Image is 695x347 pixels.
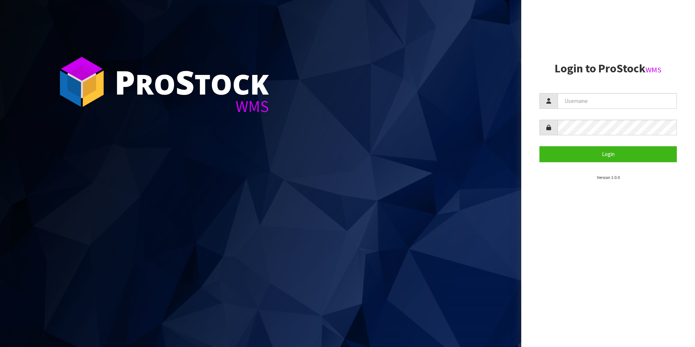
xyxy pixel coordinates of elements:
[115,98,269,115] div: WMS
[597,175,620,180] small: Version 1.0.0
[55,55,109,109] img: ProStock Cube
[539,146,677,162] button: Login
[115,60,135,104] span: P
[115,65,269,98] div: ro tock
[558,93,677,109] input: Username
[176,60,194,104] span: S
[539,62,677,75] h2: Login to ProStock
[646,65,662,75] small: WMS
